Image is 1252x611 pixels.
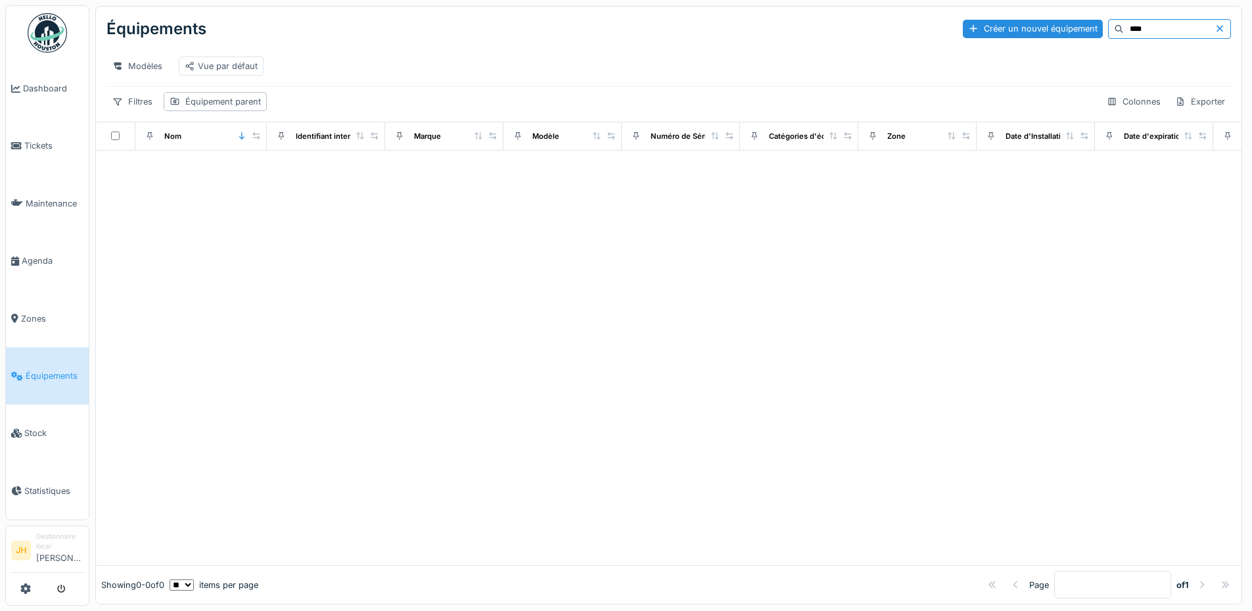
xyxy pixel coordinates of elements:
[24,485,83,497] span: Statistiques
[106,92,158,111] div: Filtres
[1006,131,1070,142] div: Date d'Installation
[6,347,89,404] a: Équipements
[1176,579,1189,591] strong: of 1
[28,13,67,53] img: Badge_color-CXgf-gQk.svg
[6,117,89,174] a: Tickets
[11,541,31,560] li: JH
[36,531,83,552] div: Gestionnaire local
[24,139,83,152] span: Tickets
[296,131,359,142] div: Identifiant interne
[887,131,906,142] div: Zone
[6,175,89,232] a: Maintenance
[26,197,83,210] span: Maintenance
[26,370,83,382] span: Équipements
[532,131,559,142] div: Modèle
[1169,92,1231,111] div: Exporter
[185,95,261,108] div: Équipement parent
[963,20,1103,37] div: Créer un nouvel équipement
[6,60,89,117] a: Dashboard
[23,82,83,95] span: Dashboard
[1124,131,1185,142] div: Date d'expiration
[106,57,168,76] div: Modèles
[6,232,89,289] a: Agenda
[11,531,83,573] a: JH Gestionnaire local[PERSON_NAME]
[6,404,89,462] a: Stock
[769,131,860,142] div: Catégories d'équipement
[6,462,89,520] a: Statistiques
[106,12,206,46] div: Équipements
[1101,92,1167,111] div: Colonnes
[36,531,83,570] li: [PERSON_NAME]
[414,131,441,142] div: Marque
[170,579,258,591] div: items per page
[24,427,83,439] span: Stock
[164,131,181,142] div: Nom
[6,290,89,347] a: Zones
[1029,579,1049,591] div: Page
[185,60,258,72] div: Vue par défaut
[22,255,83,267] span: Agenda
[21,312,83,325] span: Zones
[651,131,711,142] div: Numéro de Série
[101,579,164,591] div: Showing 0 - 0 of 0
